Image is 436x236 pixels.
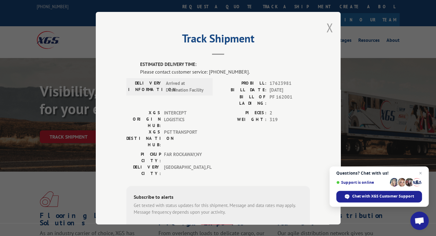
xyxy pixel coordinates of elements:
span: Close chat [417,169,424,177]
label: PROBILL: [218,80,266,87]
label: BILL OF LADING: [218,93,266,106]
label: XGS ORIGIN HUB: [126,109,161,129]
span: FAR ROCKAWAY , NY [164,151,205,164]
span: [DATE] [270,87,310,94]
div: Chat with XGS Customer Support [336,191,422,202]
span: 2 [270,109,310,116]
div: Get texted with status updates for this shipment. Message and data rates may apply. Message frequ... [134,202,303,216]
label: PIECES: [218,109,266,116]
span: PF 162001 [270,93,310,106]
label: BILL DATE: [218,87,266,94]
button: Close modal [326,20,333,36]
label: WEIGHT: [218,116,266,123]
span: 17623981 [270,80,310,87]
label: ESTIMATED DELIVERY TIME: [140,61,310,68]
div: Open chat [410,212,429,230]
span: [GEOGRAPHIC_DATA] , FL [164,164,205,176]
span: Chat with XGS Customer Support [352,194,414,199]
label: PICKUP CITY: [126,151,161,164]
span: INTERCEPT LOGISTICS [164,109,205,129]
div: Please contact customer service: [PHONE_NUMBER]. [140,68,310,75]
label: XGS DESTINATION HUB: [126,129,161,148]
label: DELIVERY CITY: [126,164,161,176]
span: Support is online [336,180,388,185]
span: PGT TRANSPORT [164,129,205,148]
div: Subscribe to alerts [134,193,303,202]
label: DELIVERY INFORMATION: [128,80,163,93]
span: 319 [270,116,310,123]
span: Questions? Chat with us! [336,171,422,176]
span: Arrived at Destination Facility [166,80,207,93]
h2: Track Shipment [126,34,310,46]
